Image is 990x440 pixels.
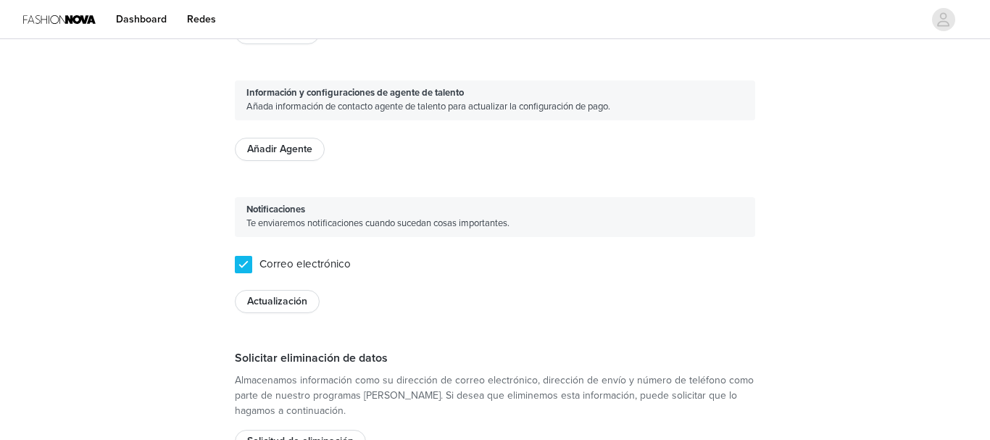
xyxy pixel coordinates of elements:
[235,80,755,120] div: Añada información de contacto agente de talento para actualizar la configuración de pago.
[252,257,351,271] span: Correo electrónico
[178,3,225,36] a: Redes
[235,373,755,418] p: Almacenamos información como su dirección de correo electrónico, dirección de envío y número de t...
[246,87,464,99] strong: Información y configuraciones de agente de talento
[235,138,325,161] button: Añadir Agente
[246,204,305,215] strong: Notificaciones
[936,8,950,31] div: avatar
[23,3,96,36] img: Moda Logo Nova
[235,197,755,237] div: Te enviaremos notificaciones cuando sucedan cosas importantes.
[235,290,320,313] button: Actualización
[107,3,175,36] a: Dashboard
[235,349,755,367] h3: Solicitar eliminación de datos
[235,254,755,275] div: grupo de la casilla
